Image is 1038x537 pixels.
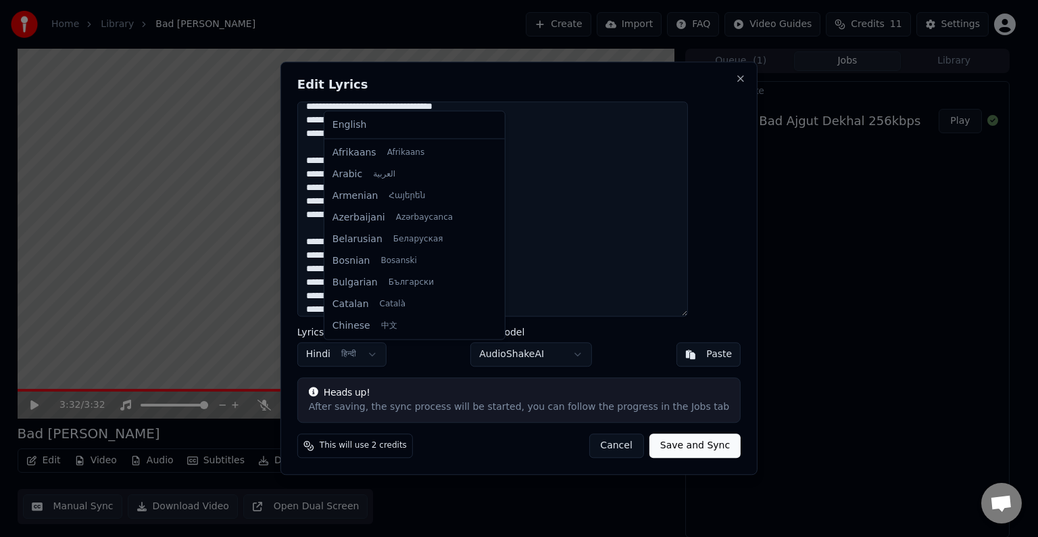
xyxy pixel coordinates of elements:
[396,212,453,223] span: Azərbaycanca
[332,275,378,289] span: Bulgarian
[373,169,395,180] span: العربية
[332,168,362,181] span: Arabic
[393,234,443,245] span: Беларуская
[381,320,397,331] span: 中文
[332,233,382,246] span: Belarusian
[332,146,376,160] span: Afrikaans
[332,189,378,203] span: Armenian
[387,147,425,158] span: Afrikaans
[380,256,416,266] span: Bosanski
[332,211,385,225] span: Azerbaijani
[332,297,369,310] span: Catalan
[332,254,370,268] span: Bosnian
[389,277,434,287] span: Български
[389,191,425,202] span: Հայերեն
[380,298,405,309] span: Català
[332,118,367,132] span: English
[332,319,370,332] span: Chinese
